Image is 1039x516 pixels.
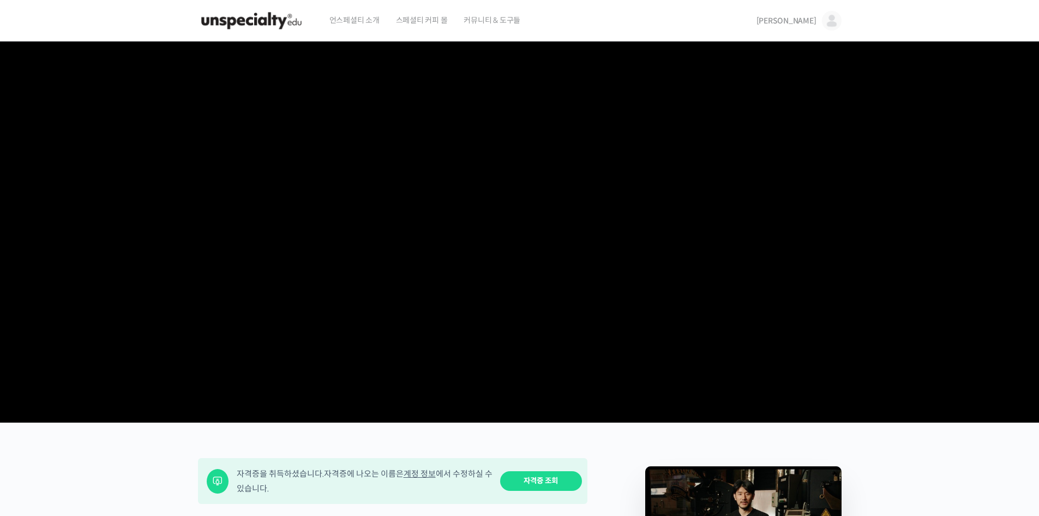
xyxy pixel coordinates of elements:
[756,16,816,26] span: [PERSON_NAME]
[404,468,436,479] a: 계정 정보
[500,471,582,491] a: 자격증 조회
[237,466,493,496] div: 자격증을 취득하셨습니다. 자격증에 나오는 이름은 에서 수정하실 수 있습니다.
